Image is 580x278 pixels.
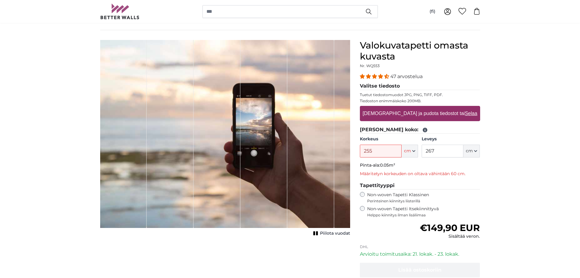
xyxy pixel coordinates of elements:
button: Piilota vuodat [311,229,350,238]
span: €149,90 EUR [420,222,480,233]
span: Perinteinen kiinnitys liisterillä [367,199,480,204]
span: Helppo kiinnitys ilman lisäliimaa [367,213,480,218]
button: cm [402,145,418,157]
button: (fi) [425,6,440,17]
p: Pinta-ala: [360,162,480,168]
p: Tiedoston enimmäiskoko 200MB. [360,99,480,103]
button: Lisää ostoskoriin [360,263,480,277]
label: Non-woven Tapetti Klassinen [367,192,480,204]
span: Piilota vuodat [320,230,350,236]
h1: Valokuvatapetti omasta kuvasta [360,40,480,62]
legend: Tapettityyppi [360,182,480,190]
div: Sisältää veron. [420,233,480,240]
span: Lisää ostoskoriin [398,267,441,273]
div: 1 of 1 [100,40,350,238]
label: Korkeus [360,136,418,142]
p: Määritetyn korkeuden on oltava vähintään 60 cm. [360,171,480,177]
p: Tuetut tiedostomuodot JPG, PNG, TIFF, PDF. [360,92,480,97]
span: cm [404,148,411,154]
legend: [PERSON_NAME] koko: [360,126,480,134]
label: Non-woven Tapetti Itsekiinnittyvä [367,206,480,218]
span: 47 arvostelua [390,74,423,79]
p: Arvioitu toimitusaika: 21. lokak. - 23. lokak. [360,251,480,258]
span: Nr. WQ553 [360,63,380,68]
label: Leveys [422,136,480,142]
u: Selaa [465,111,477,116]
button: cm [463,145,480,157]
img: Betterwalls [100,4,140,19]
span: cm [466,148,473,154]
span: 4.38 stars [360,74,390,79]
p: DHL [360,244,480,249]
span: 0.05m² [380,162,395,168]
legend: Valitse tiedosto [360,82,480,90]
label: [DEMOGRAPHIC_DATA] ja pudota tiedostot tai [360,107,480,120]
